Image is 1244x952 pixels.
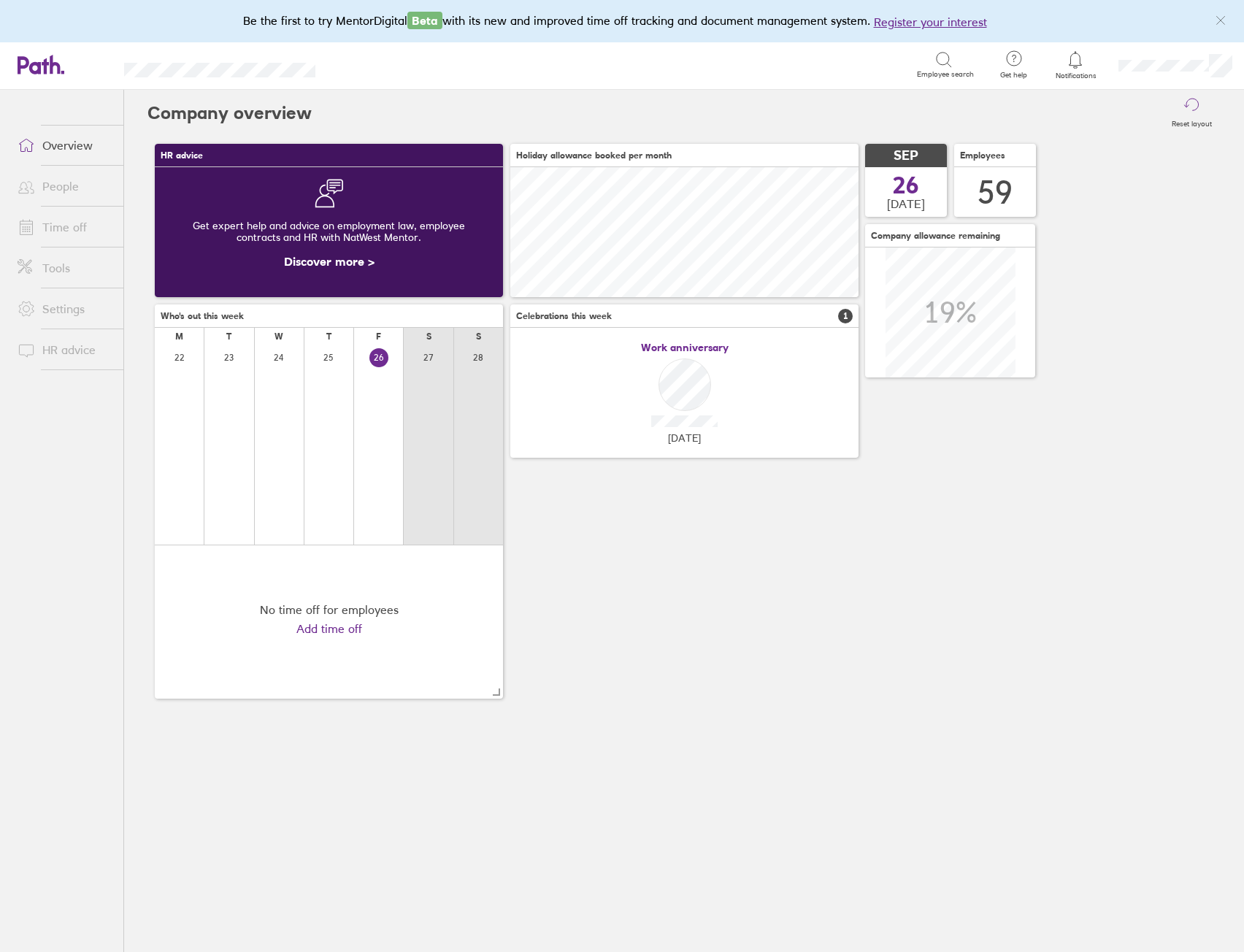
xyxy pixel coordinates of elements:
a: Add time off [296,622,362,635]
span: [DATE] [887,197,925,210]
span: SEP [894,148,918,164]
a: Tools [6,253,123,283]
span: 26 [893,174,919,197]
span: [DATE] [668,432,701,444]
div: 59 [978,174,1013,211]
span: Celebrations this week [516,311,612,321]
label: Reset layout [1163,115,1221,128]
div: S [426,331,431,342]
button: Reset layout [1163,90,1221,137]
a: Discover more > [284,254,375,269]
a: HR advice [6,335,123,364]
span: HR advice [161,150,203,161]
h2: Company overview [147,90,312,137]
div: Be the first to try MentorDigital with its new and improved time off tracking and document manage... [243,12,1002,31]
a: Settings [6,294,123,323]
span: Employees [960,150,1005,161]
span: Company allowance remaining [871,231,1000,241]
span: Get help [990,71,1037,80]
div: W [274,331,283,342]
a: People [6,172,123,201]
span: Who's out this week [161,311,244,321]
a: Overview [6,131,123,160]
div: Search [355,58,392,71]
span: Employee search [917,70,974,79]
button: Register your interest [874,13,987,31]
div: T [326,331,331,342]
span: Beta [407,12,442,29]
div: S [476,331,481,342]
span: Notifications [1052,72,1099,80]
div: F [376,331,381,342]
div: Get expert help and advice on employment law, employee contracts and HR with NatWest Mentor. [166,208,491,255]
a: Time off [6,212,123,242]
div: No time off for employees [260,603,399,616]
div: T [226,331,231,342]
a: Notifications [1052,50,1099,80]
div: M [175,331,183,342]
span: 1 [838,309,853,323]
span: Work anniversary [641,342,729,353]
span: Holiday allowance booked per month [516,150,672,161]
